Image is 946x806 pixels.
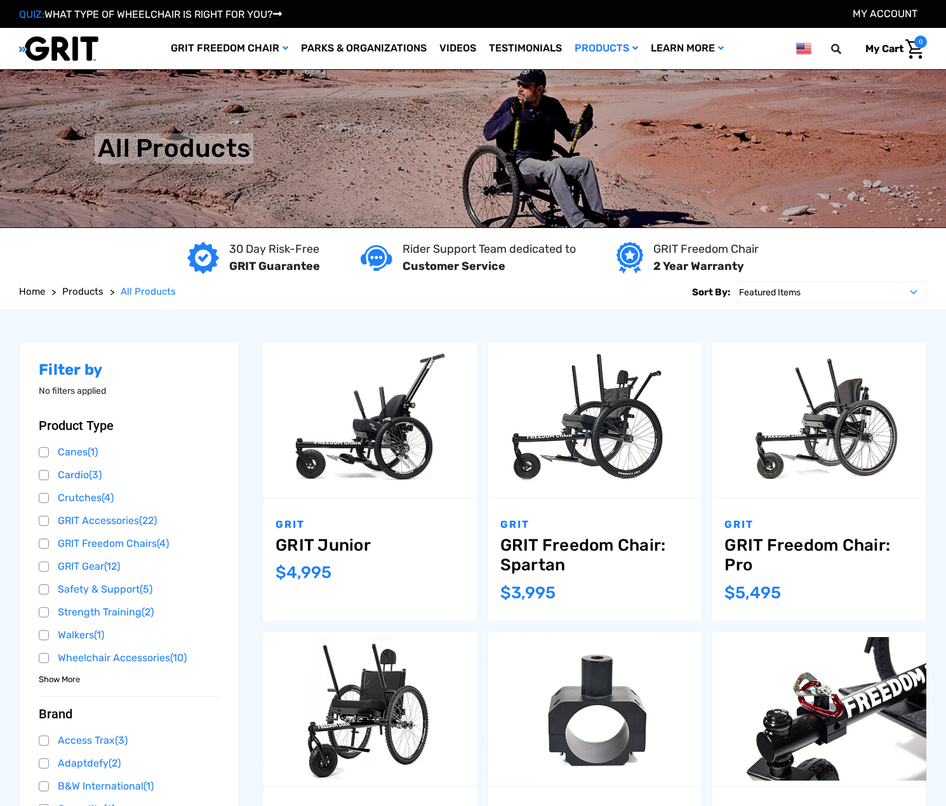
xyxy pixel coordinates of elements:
a: Strength Training(2) [39,603,220,622]
a: GRIT Junior,$4,995.00 [276,535,465,555]
a: Safety & Support(5) [39,580,220,599]
img: GRIT Junior: GRIT Freedom Chair all terrain wheelchair engineered specifically for kids [263,348,477,491]
img: Cart [905,39,924,59]
a: Learn More [644,28,730,69]
span: Product Type [39,418,114,433]
strong: GRIT Guarantee [229,259,320,273]
span: My Cart [865,43,903,55]
a: Cart with 0 items [856,36,927,62]
span: $5,495 [724,583,781,603]
img: Year warranty [616,242,643,274]
a: Products [568,28,644,69]
a: Show More [39,673,80,685]
img: GRIT Guarantee [187,242,219,274]
span: Products [62,286,103,297]
a: Canes(1) [39,443,220,462]
img: GRIT Freedom Chair Pro: the Pro model shown including contoured Invacare Matrx seatback, Spinergy... [712,348,926,491]
span: (1) [88,446,98,458]
a: Testimonials [483,28,568,69]
a: GRIT Accessories(22) [39,511,220,530]
a: Wheelchair Accessories(10) [39,648,220,668]
h1: All Products [98,133,250,164]
a: GRIT Freedom Chairs(4) [39,534,220,553]
span: $3,995 [500,583,556,603]
span: (12) [104,560,120,572]
span: (5) [140,583,152,595]
a: QUIZ:WHAT TYPE OF WHEELCHAIR IS RIGHT FOR YOU? [19,8,282,20]
a: Utility Clamp - Bare,$299.00 [488,631,702,787]
p: GRIT [500,517,690,532]
img: GRIT Freedom Chair: Spartan [488,348,702,491]
a: Videos [433,28,483,69]
p: No filters applied [39,384,220,398]
span: Home [19,286,45,297]
a: Home [19,285,45,299]
img: Utility Clamp - Bare [488,637,702,780]
span: (22) [139,514,157,527]
span: 0 [914,36,927,48]
a: Account [853,8,917,20]
p: GRIT [276,517,465,532]
a: All Products [121,285,176,299]
a: GRIT Freedom Chair: 3.0,$2,995.00 [263,631,477,787]
a: GRIT Freedom Chair: Spartan,$3,995.00 [488,342,702,497]
span: (2) [142,606,154,618]
span: All Products [121,286,176,297]
a: GRIT Freedom Chair [164,28,295,69]
span: (3) [115,734,128,746]
button: Product Type [39,418,220,433]
a: Crutches(4) [39,488,220,507]
p: 30 Day Risk-Free [229,241,320,258]
p: GRIT Freedom Chair [653,241,759,258]
a: Utility Clamp - Rope Mount,$349.00 [712,631,926,787]
a: Walkers(1) [39,626,220,645]
a: GRIT Gear(12) [39,557,220,576]
a: Access Trax(3) [39,731,220,750]
span: (1) [94,629,104,641]
span: (3) [89,469,102,481]
span: (10) [170,652,187,664]
a: Cardio(3) [39,466,220,485]
a: Adaptdefy(2) [39,754,220,773]
a: GRIT Freedom Chair: Spartan,$3,995.00 [500,535,690,575]
img: us.png [796,41,811,57]
span: Show More [39,673,80,686]
a: GRIT Freedom Chair: Pro,$5,495.00 [712,342,926,497]
img: GRIT Freedom Chair: 3.0 [263,637,477,780]
span: $4,995 [276,563,331,582]
span: QUIZ: [19,8,44,20]
p: Rider Support Team dedicated to [403,241,576,258]
strong: Customer Service [403,259,505,273]
span: (4) [102,492,114,504]
a: GRIT Freedom Chair: Pro,$5,495.00 [724,535,914,575]
a: Parks & Organizations [295,28,433,69]
button: Brand [39,706,220,722]
span: (4) [157,537,169,549]
span: Brand [39,706,72,722]
img: Customer service [361,245,392,271]
span: (2) [109,757,121,769]
span: (1) [143,780,154,792]
input: Search [837,36,856,62]
img: GRIT All-Terrain Wheelchair and Mobility Equipment [19,36,98,62]
a: GRIT Junior,$4,995.00 [263,342,477,497]
a: Products [62,285,103,299]
p: GRIT [724,517,914,532]
strong: 2 Year Warranty [653,259,744,273]
label: Sort By: [692,281,730,303]
a: B&W International(1) [39,777,220,796]
h2: Filter by [39,361,220,379]
img: Utility Clamp - Rope Mount [712,637,926,780]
